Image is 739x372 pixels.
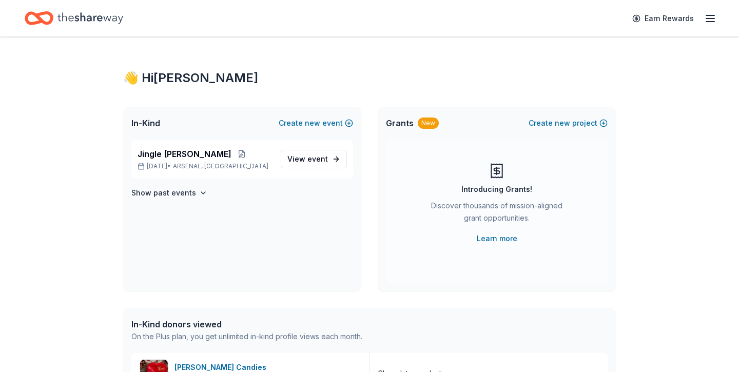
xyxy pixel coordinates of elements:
[626,9,700,28] a: Earn Rewards
[418,118,439,129] div: New
[131,117,160,129] span: In-Kind
[138,148,231,160] span: Jingle [PERSON_NAME]
[555,117,570,129] span: new
[123,70,616,86] div: 👋 Hi [PERSON_NAME]
[427,200,567,228] div: Discover thousands of mission-aligned grant opportunities.
[131,318,362,330] div: In-Kind donors viewed
[281,150,347,168] a: View event
[386,117,414,129] span: Grants
[305,117,320,129] span: new
[287,153,328,165] span: View
[131,187,196,199] h4: Show past events
[131,330,362,343] div: On the Plus plan, you get unlimited in-kind profile views each month.
[529,117,608,129] button: Createnewproject
[461,183,532,195] div: Introducing Grants!
[138,162,273,170] p: [DATE] •
[477,232,517,245] a: Learn more
[173,162,268,170] span: ARSENAL, [GEOGRAPHIC_DATA]
[131,187,207,199] button: Show past events
[25,6,123,30] a: Home
[307,154,328,163] span: event
[279,117,353,129] button: Createnewevent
